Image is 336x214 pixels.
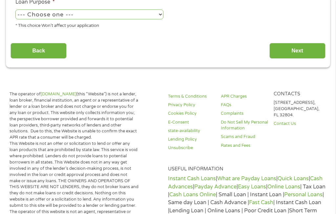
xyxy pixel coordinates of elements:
h4: Contacts [274,91,326,97]
a: Personal Loans [284,191,323,198]
a: FAQs [221,102,274,108]
a: What are Payday Loans [217,175,276,182]
input: Next [269,43,325,59]
a: Lending Policy [168,136,221,143]
a: Privacy Policy [168,102,221,108]
a: Terms & Conditions [168,93,221,100]
a: Complaints [221,110,274,117]
a: Cookies Policy [168,110,221,117]
a: Online Loans [267,184,300,190]
a: [DOMAIN_NAME] [41,91,76,97]
a: Contact Us [274,121,326,127]
a: Fast Cash [249,199,273,206]
a: E-Consent [168,119,221,126]
a: Payday Advance [194,184,237,190]
a: Cash Advances [168,175,323,190]
p: [STREET_ADDRESS], [GEOGRAPHIC_DATA], FL 32804. [274,100,326,118]
h4: Useful Information [168,166,326,172]
div: * This choice Won’t affect your application [15,20,163,29]
a: Cash Loans Online [169,191,216,198]
a: state-availability [168,128,221,134]
a: APR Charges [221,93,274,100]
p: The operator of (this “Website”) is not a lender, loan broker, financial institution, an agent or... [10,91,138,141]
a: Rates and Fees [221,143,274,149]
input: Back [10,43,67,59]
a: Easy Loans [238,184,266,190]
a: Do Not Sell My Personal Information [221,119,274,132]
a: Instant Cash Loans [168,175,216,182]
a: Quick Loans [278,175,309,182]
a: Unsubscribe [168,145,221,151]
a: Scams and Fraud [221,134,274,140]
